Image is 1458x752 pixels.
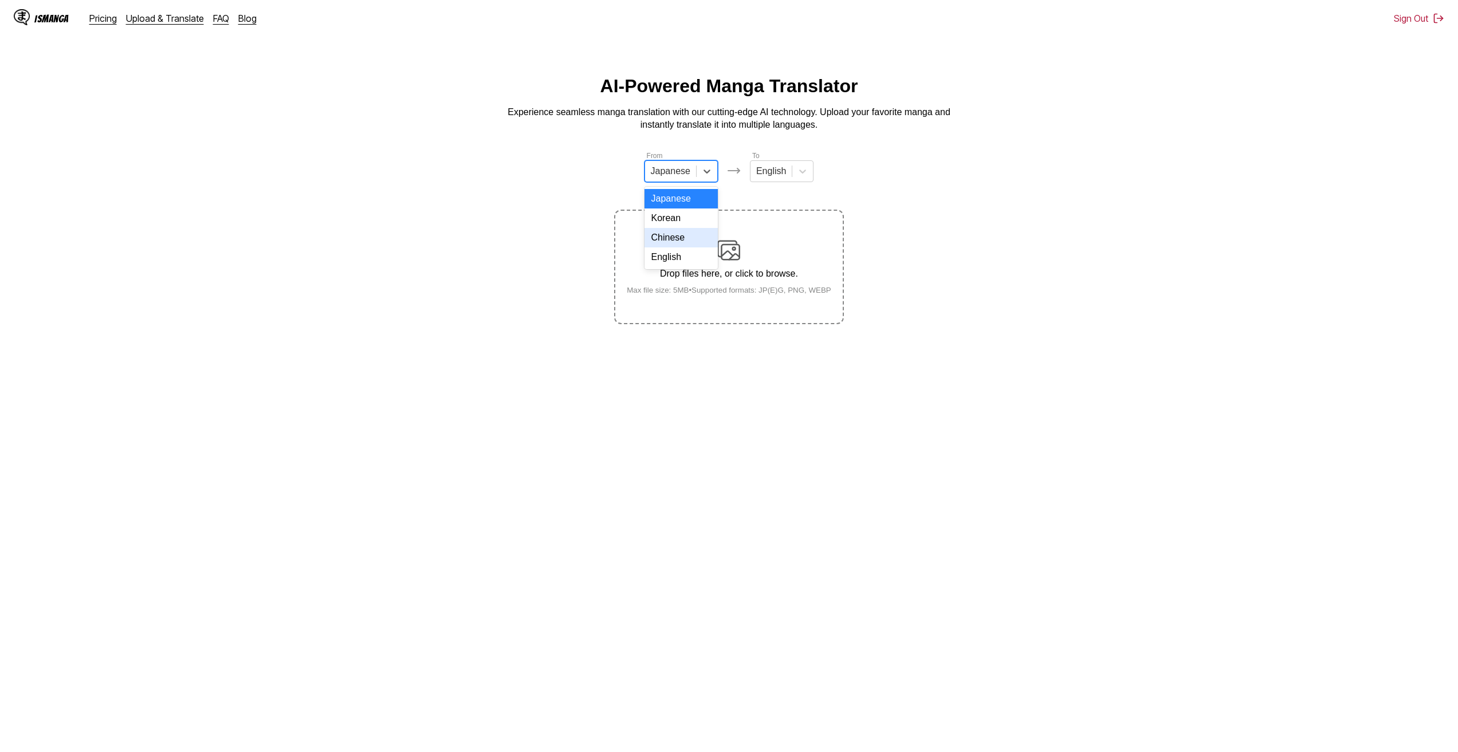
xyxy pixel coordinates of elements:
[727,164,741,178] img: Languages icon
[500,106,958,132] p: Experience seamless manga translation with our cutting-edge AI technology. Upload your favorite m...
[752,152,760,160] label: To
[213,13,229,24] a: FAQ
[14,9,89,27] a: IsManga LogoIsManga
[644,228,718,247] div: Chinese
[1433,13,1444,24] img: Sign out
[647,152,663,160] label: From
[126,13,204,24] a: Upload & Translate
[618,269,840,279] p: Drop files here, or click to browse.
[238,13,257,24] a: Blog
[644,247,718,267] div: English
[34,13,69,24] div: IsManga
[14,9,30,25] img: IsManga Logo
[89,13,117,24] a: Pricing
[600,76,858,97] h1: AI-Powered Manga Translator
[644,208,718,228] div: Korean
[618,286,840,294] small: Max file size: 5MB • Supported formats: JP(E)G, PNG, WEBP
[1394,13,1444,24] button: Sign Out
[644,189,718,208] div: Japanese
